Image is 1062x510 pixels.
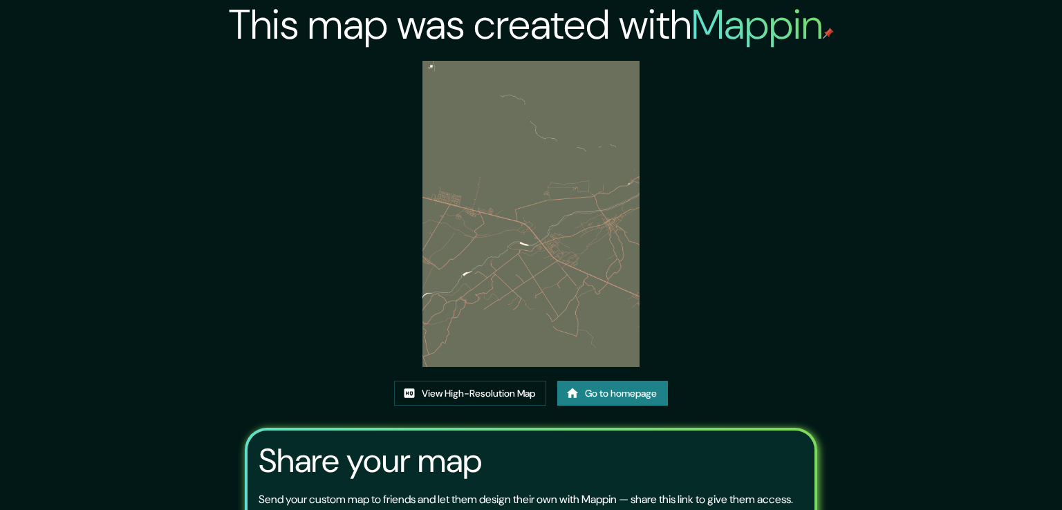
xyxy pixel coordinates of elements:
[557,381,668,406] a: Go to homepage
[823,28,834,39] img: mappin-pin
[394,381,546,406] a: View High-Resolution Map
[422,61,639,367] img: created-map
[259,491,793,508] p: Send your custom map to friends and let them design their own with Mappin — share this link to gi...
[259,442,482,480] h3: Share your map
